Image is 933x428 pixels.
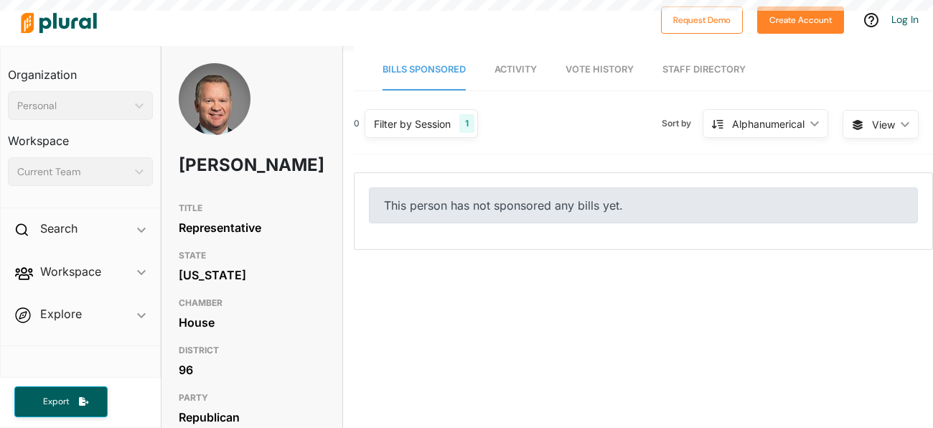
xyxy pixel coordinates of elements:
[14,386,108,417] button: Export
[8,54,153,85] h3: Organization
[891,13,919,26] a: Log In
[179,342,325,359] h3: DISTRICT
[369,187,918,223] div: This person has not sponsored any bills yet.
[179,389,325,406] h3: PARTY
[459,114,474,133] div: 1
[494,50,537,90] a: Activity
[179,200,325,217] h3: TITLE
[383,50,466,90] a: Bills Sponsored
[33,396,79,408] span: Export
[17,98,129,113] div: Personal
[179,63,250,164] img: Headshot of David Cook
[179,217,325,238] div: Representative
[179,294,325,312] h3: CHAMBER
[8,120,153,152] h3: Workspace
[179,144,266,187] h1: [PERSON_NAME]
[179,312,325,333] div: House
[661,11,743,27] a: Request Demo
[179,406,325,428] div: Republican
[179,359,325,381] div: 96
[179,264,325,286] div: [US_STATE]
[374,116,451,131] div: Filter by Session
[40,220,78,236] h2: Search
[179,247,325,264] h3: STATE
[732,116,805,131] div: Alphanumerical
[662,50,746,90] a: Staff Directory
[872,117,895,132] span: View
[757,11,844,27] a: Create Account
[566,50,634,90] a: Vote History
[661,6,743,34] button: Request Demo
[566,64,634,75] span: Vote History
[494,64,537,75] span: Activity
[354,117,360,130] div: 0
[757,6,844,34] button: Create Account
[17,164,129,180] div: Current Team
[383,64,466,75] span: Bills Sponsored
[662,117,703,130] span: Sort by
